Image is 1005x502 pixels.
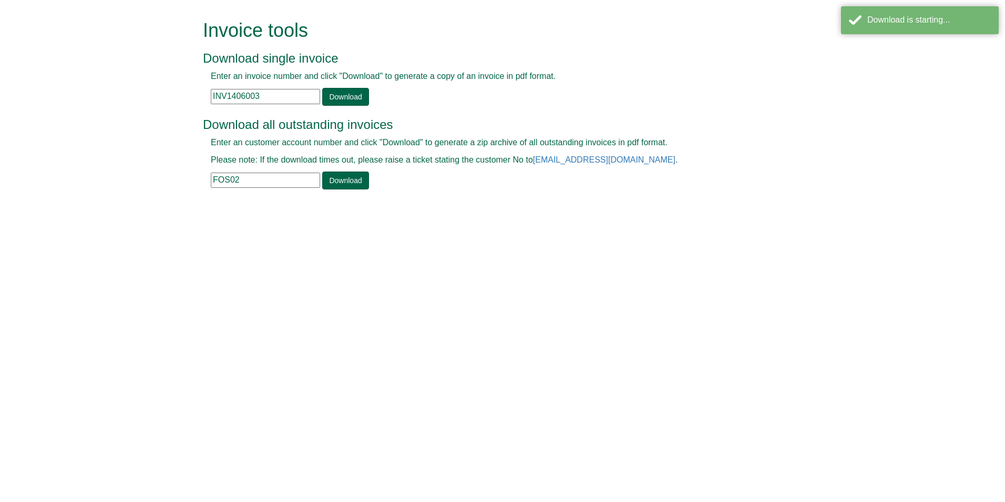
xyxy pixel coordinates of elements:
[203,20,778,41] h1: Invoice tools
[322,88,368,106] a: Download
[211,71,771,83] p: Enter an invoice number and click "Download" to generate a copy of an invoice in pdf format.
[203,52,778,65] h3: Download single invoice
[322,172,368,189] a: Download
[211,173,320,188] input: e.g. BLA02
[203,118,778,132] h3: Download all outstanding invoices
[867,14,991,26] div: Download is starting...
[211,154,771,166] p: Please note: If the download times out, please raise a ticket stating the customer No to .
[211,137,771,149] p: Enter an customer account number and click "Download" to generate a zip archive of all outstandin...
[533,155,675,164] a: [EMAIL_ADDRESS][DOMAIN_NAME]
[211,89,320,104] input: e.g. INV1234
